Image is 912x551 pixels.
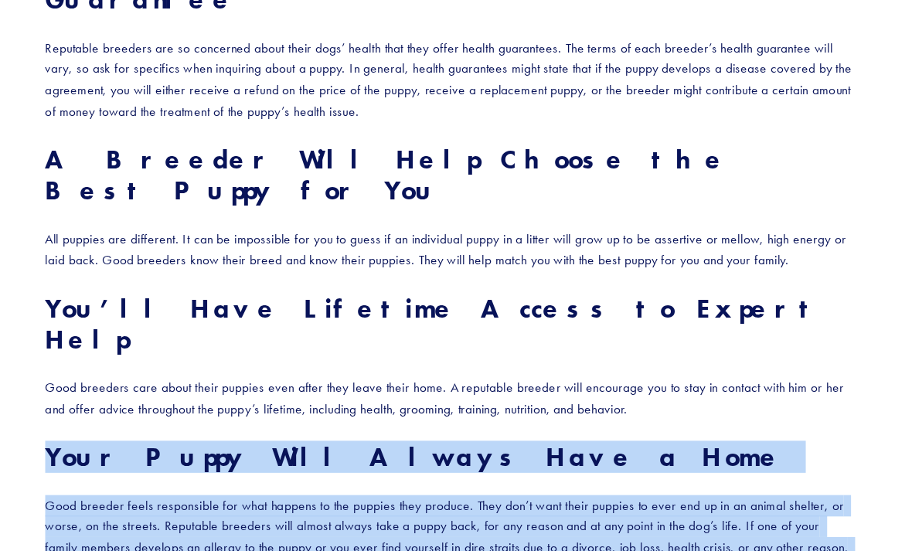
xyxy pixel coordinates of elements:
strong: Your Puppy Will Always Have a Home [77,413,771,444]
p: Good breeder feels responsible for what happens to the puppies they produce. They don’t want thei... [77,464,835,543]
p: Good breeders care about their puppies even after they leave their home. A reputable breeder will... [77,354,835,393]
strong: A Breeder Will Help Choose the Best Puppy for You [77,134,740,193]
p: Reputable breeders are so concerned about their dogs’ health that they offer health guarantees. T... [77,35,835,114]
strong: You’ll Have Lifetime Access to Expert Help [77,274,829,333]
p: All puppies are different. It can be impossible for you to guess if an individual puppy in a litt... [77,214,835,253]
